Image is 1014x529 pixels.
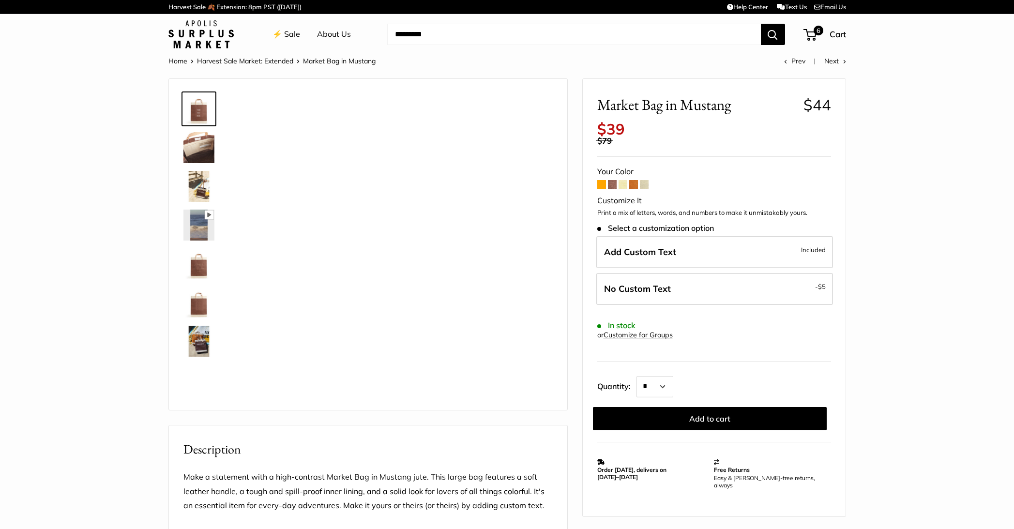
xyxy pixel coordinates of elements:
img: Market Bag in Mustang [183,210,214,241]
span: In stock [597,321,636,330]
span: Select a customization option [597,224,714,233]
span: Included [801,244,826,256]
a: Home [168,57,187,65]
a: Market Bag in Mustang [182,130,216,165]
span: Market Bag in Mustang [597,96,796,114]
a: Market Bag in Mustang [182,208,216,242]
a: description_Seal of authenticity printed on the backside of every bag. [182,246,216,281]
label: Quantity: [597,373,636,397]
input: Search... [387,24,761,45]
span: - [815,281,826,292]
span: $79 [597,136,612,146]
a: Market Bag in Mustang [182,285,216,320]
a: Market Bag in Mustang [182,169,216,204]
button: Add to cart [593,407,827,430]
a: Email Us [814,3,846,11]
a: 6 Cart [804,27,846,42]
label: Add Custom Text [596,236,833,268]
span: Add Custom Text [604,246,676,257]
div: Customize It [597,194,831,208]
span: 6 [813,26,823,35]
h2: Description [183,440,553,459]
img: Market Bag in Mustang [183,287,214,318]
span: No Custom Text [604,283,671,294]
img: description_Seal of authenticity printed on the backside of every bag. [183,248,214,279]
button: Search [761,24,785,45]
img: Apolis: Surplus Market [168,20,234,48]
p: Make a statement with a high-contrast Market Bag in Mustang jute. This large bag features a soft ... [183,470,553,514]
a: Market Bag in Mustang [182,324,216,359]
span: Cart [830,29,846,39]
p: Easy & [PERSON_NAME]-free returns, always [714,474,826,489]
span: $5 [818,283,826,290]
span: Market Bag in Mustang [303,57,376,65]
nav: Breadcrumb [168,55,376,67]
img: Market Bag in Mustang [183,326,214,357]
img: Market Bag in Mustang [183,132,214,163]
strong: Order [DATE], delivers on [DATE]–[DATE] [597,466,666,481]
p: Print a mix of letters, words, and numbers to make it unmistakably yours. [597,208,831,218]
span: $44 [803,95,831,114]
a: ⚡️ Sale [272,27,300,42]
div: Your Color [597,165,831,179]
a: Market Bag in Mustang [182,91,216,126]
a: Prev [784,57,805,65]
img: Market Bag in Mustang [183,93,214,124]
a: Harvest Sale Market: Extended [197,57,293,65]
a: Customize for Groups [604,331,673,339]
span: $39 [597,120,625,138]
img: Market Bag in Mustang [183,171,214,202]
a: Next [824,57,846,65]
label: Leave Blank [596,273,833,305]
a: Help Center [727,3,768,11]
a: Text Us [777,3,806,11]
div: or [597,329,673,342]
a: About Us [317,27,351,42]
strong: Free Returns [714,466,750,473]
